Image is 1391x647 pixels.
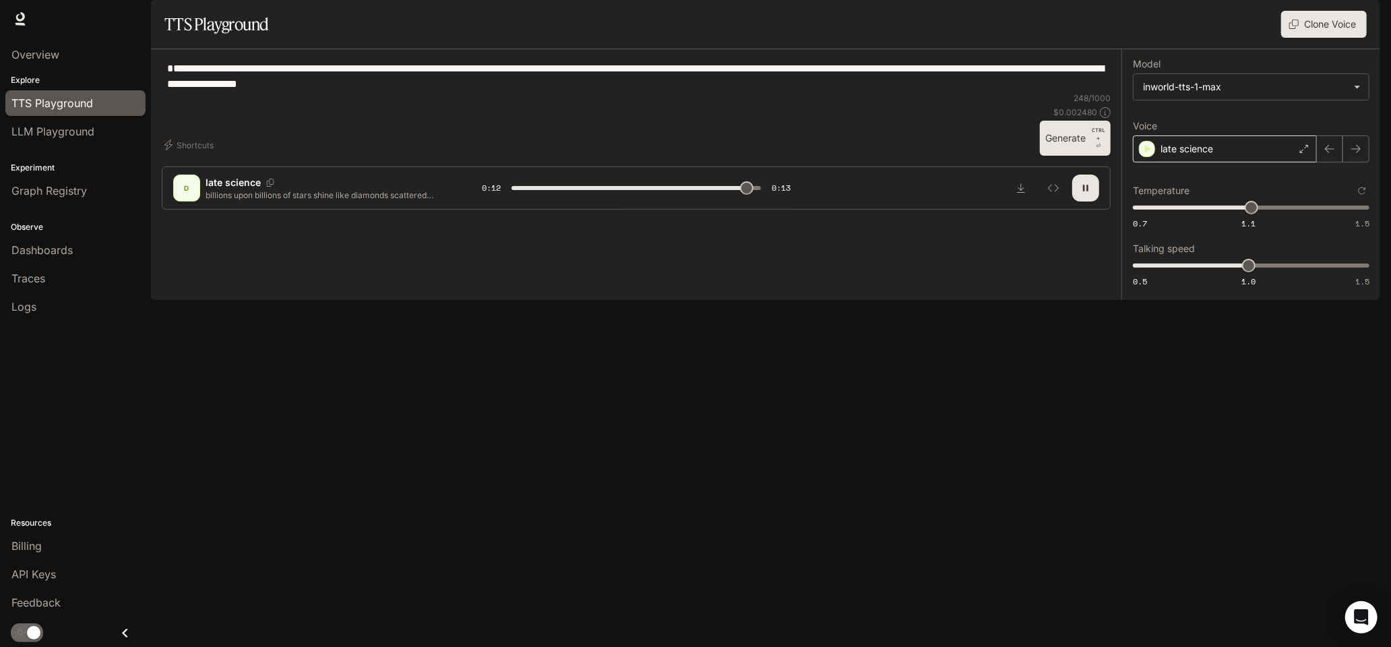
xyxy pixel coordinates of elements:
[1161,142,1213,156] p: late science
[1133,186,1189,195] p: Temperature
[1345,601,1378,634] div: Open Intercom Messenger
[1143,80,1347,94] div: inworld-tts-1-max
[1355,276,1369,287] span: 1.5
[1040,175,1067,202] button: Inspect
[1355,218,1369,229] span: 1.5
[206,176,261,189] p: late science
[1281,11,1367,38] button: Clone Voice
[1241,276,1256,287] span: 1.0
[176,177,197,199] div: D
[1133,121,1157,131] p: Voice
[261,179,280,187] button: Copy Voice ID
[164,11,269,38] h1: TTS Playground
[206,189,450,201] p: billions upon billions of stars shine like diamonds scattered across black velvet. The Milky Way ...
[1133,218,1147,229] span: 0.7
[1091,126,1105,150] p: ⏎
[1008,175,1034,202] button: Download audio
[772,181,791,195] span: 0:13
[1053,106,1097,118] p: $ 0.002480
[1040,121,1111,156] button: GenerateCTRL +⏎
[1133,244,1195,253] p: Talking speed
[1241,218,1256,229] span: 1.1
[1133,59,1161,69] p: Model
[482,181,501,195] span: 0:12
[1091,126,1105,142] p: CTRL +
[1134,74,1369,100] div: inworld-tts-1-max
[1355,183,1369,198] button: Reset to default
[1074,92,1111,104] p: 248 / 1000
[1133,276,1147,287] span: 0.5
[162,134,219,156] button: Shortcuts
